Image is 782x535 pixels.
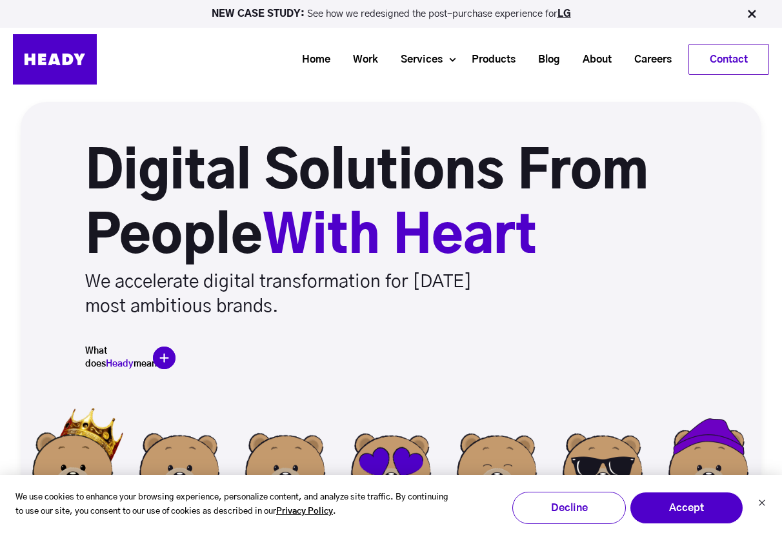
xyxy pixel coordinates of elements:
[85,270,508,319] p: We accelerate digital transformation for [DATE] most ambitious brands.
[656,405,761,510] img: Bear4-3
[276,505,333,520] a: Privacy Policy
[522,48,566,72] a: Blog
[385,48,449,72] a: Services
[85,141,761,270] h1: Digital Solutions From People
[106,359,134,368] span: Heady
[110,44,769,75] div: Navigation Menu
[13,34,97,85] img: Heady_Logo_Web-01 (1)
[286,48,337,72] a: Home
[689,45,768,74] a: Contact
[566,48,618,72] a: About
[15,490,454,520] p: We use cookies to enhance your browsing experience, personalize content, and analyze site traffic...
[21,405,126,510] img: Bear3-3
[557,9,571,19] a: LG
[85,345,150,370] h5: What does mean?
[630,492,743,524] button: Accept
[456,48,522,72] a: Products
[550,405,656,510] img: Bear6-3
[618,48,678,72] a: Careers
[232,405,338,510] img: Bear1-3
[444,405,550,510] img: Bear8-3
[338,405,444,510] img: Bear7-3
[758,498,766,511] button: Dismiss cookie banner
[263,212,537,263] span: With Heart
[337,48,385,72] a: Work
[212,9,307,19] strong: NEW CASE STUDY:
[153,347,175,369] img: plus-icon
[512,492,626,524] button: Decline
[745,8,758,21] img: Close Bar
[126,405,232,510] img: Bear5-3
[6,9,776,19] p: See how we redesigned the post-purchase experience for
